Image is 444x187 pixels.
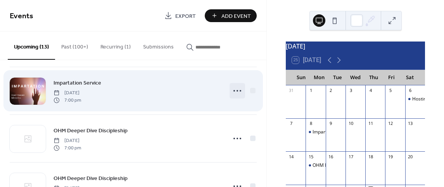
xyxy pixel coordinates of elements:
span: 7:00 pm [54,144,81,151]
button: Past (100+) [55,31,94,59]
div: 15 [308,154,314,159]
span: Export [175,12,196,20]
div: 1 [308,88,314,93]
span: [DATE] [54,90,81,97]
button: Add Event [205,9,257,22]
div: Thu [365,70,383,85]
div: OHM Deeper Dive Discipleship [313,162,379,169]
a: Impartation Service [54,78,101,87]
span: 7:00 pm [54,97,81,104]
button: Submissions [137,31,180,59]
div: 12 [387,121,393,126]
div: Hosting His Presence Gathering [405,96,425,102]
span: OHM Deeper Dive Discipleship [54,175,128,183]
div: Sun [292,70,310,85]
span: Add Event [221,12,251,20]
span: Impartation Service [54,79,101,87]
div: 4 [368,88,373,93]
div: Impartation Service [306,129,325,135]
div: 5 [387,88,393,93]
button: Recurring (1) [94,31,137,59]
div: 6 [408,88,413,93]
div: 16 [328,154,334,159]
div: Sat [401,70,419,85]
div: 3 [348,88,354,93]
div: 7 [288,121,294,126]
div: 2 [328,88,334,93]
div: 14 [288,154,294,159]
div: 17 [348,154,354,159]
a: OHM Deeper Dive Discipleship [54,126,128,135]
div: 10 [348,121,354,126]
div: 13 [408,121,413,126]
div: Tue [328,70,346,85]
div: 18 [368,154,373,159]
div: Fri [383,70,401,85]
div: Wed [346,70,365,85]
span: OHM Deeper Dive Discipleship [54,127,128,135]
span: Events [10,9,33,24]
a: Export [159,9,202,22]
a: OHM Deeper Dive Discipleship [54,174,128,183]
div: 11 [368,121,373,126]
div: 19 [387,154,393,159]
div: 20 [408,154,413,159]
div: OHM Deeper Dive Discipleship [306,162,325,169]
span: [DATE] [54,137,81,144]
div: 8 [308,121,314,126]
button: Upcoming (13) [8,31,55,60]
div: [DATE] [286,42,425,51]
div: Mon [310,70,328,85]
div: 31 [288,88,294,93]
div: 9 [328,121,334,126]
div: Impartation Service [313,129,355,135]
